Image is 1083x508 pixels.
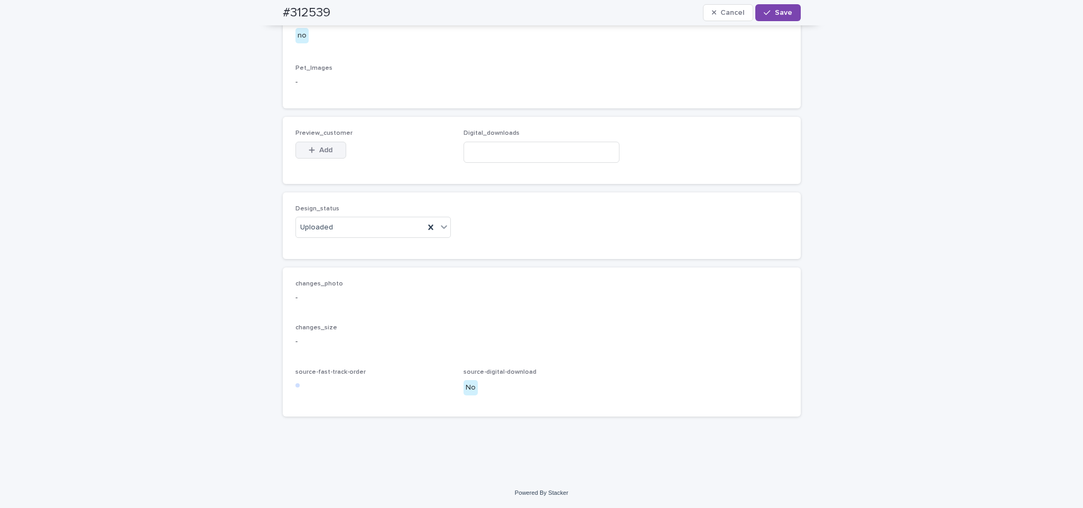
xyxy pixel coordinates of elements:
span: Digital_downloads [464,130,520,136]
span: Preview_customer [295,130,353,136]
span: Design_status [295,206,339,212]
span: changes_size [295,325,337,331]
button: Add [295,142,346,159]
span: Cancel [720,9,744,16]
span: Pet_Images [295,65,332,71]
div: no [295,28,309,43]
span: Save [775,9,792,16]
p: - [295,292,788,303]
span: Add [319,146,332,154]
span: source-fast-track-order [295,369,366,375]
p: - [295,77,788,88]
span: changes_photo [295,281,343,287]
span: source-digital-download [464,369,536,375]
span: Uploaded [300,222,333,233]
button: Save [755,4,800,21]
button: Cancel [703,4,754,21]
p: - [295,336,788,347]
h2: #312539 [283,5,330,21]
a: Powered By Stacker [515,489,568,496]
div: No [464,380,478,395]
